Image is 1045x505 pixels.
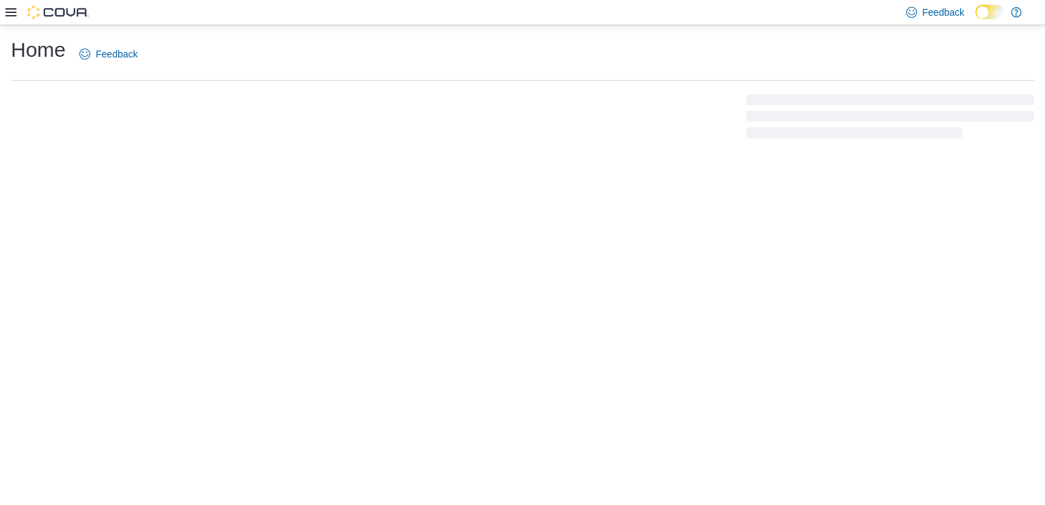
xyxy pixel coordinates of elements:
span: Feedback [923,5,964,19]
input: Dark Mode [975,5,1004,19]
span: Loading [746,97,1034,141]
img: Cova [27,5,89,19]
a: Feedback [74,40,143,68]
span: Feedback [96,47,137,61]
h1: Home [11,36,66,64]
